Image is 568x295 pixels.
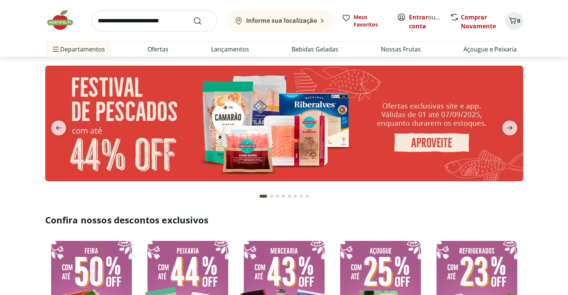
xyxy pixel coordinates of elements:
[246,16,317,25] b: Informe sua localização
[91,10,217,31] input: search
[292,45,338,54] a: Bebidas Geladas
[226,10,333,31] button: Informe sua localização
[292,187,298,205] button: Go to page 6 from fs-carousel
[304,187,310,205] button: Go to page 8 from fs-carousel
[45,9,83,31] img: Hortifruti
[211,45,249,54] a: Lançamentos
[51,40,60,58] button: Menu
[409,13,442,31] span: ou
[193,16,211,25] button: Submit Search
[517,17,520,24] span: 0
[461,13,496,30] a: Comprar Novamente
[45,66,523,181] img: pescados
[258,187,269,205] button: Current page from fs-carousel
[381,45,421,54] a: Nossas Frutas
[51,40,105,58] span: Departamentos
[298,187,304,205] button: Go to page 7 from fs-carousel
[286,187,292,205] button: Go to page 5 from fs-carousel
[342,13,388,28] a: Meus Favoritos
[269,187,274,205] button: Go to page 2 from fs-carousel
[463,45,517,54] a: Açougue e Peixaria
[496,120,523,135] button: next
[409,13,450,30] a: Criar conta
[505,12,523,30] button: Carrinho
[409,13,428,21] a: Entrar
[280,187,286,205] button: Go to page 4 from fs-carousel
[148,45,168,54] a: Ofertas
[45,120,72,135] button: previous
[274,187,280,205] button: Go to page 3 from fs-carousel
[45,214,523,226] h2: Confira nossos descontos exclusivos
[354,13,388,28] span: Meus Favoritos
